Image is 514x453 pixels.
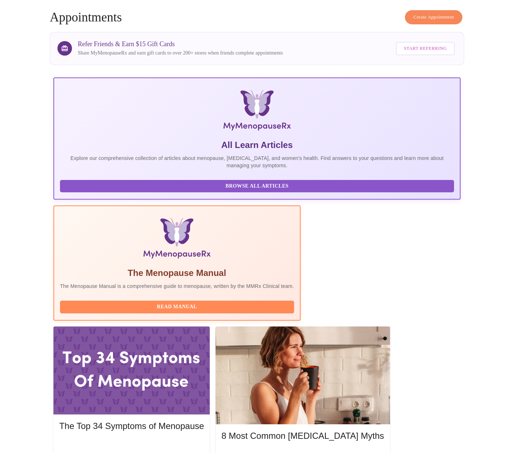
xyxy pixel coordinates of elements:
[60,301,294,313] button: Read Manual
[67,302,287,312] span: Read Manual
[396,42,455,55] button: Start Referring
[394,38,457,59] a: Start Referring
[59,438,204,451] button: Read More
[67,182,447,191] span: Browse All Articles
[60,303,296,309] a: Read Manual
[59,420,204,432] h5: The Top 34 Symptoms of Menopause
[60,282,294,290] p: The Menopause Manual is a comprehensive guide to menopause, written by the MMRx Clinical team.
[67,440,197,449] span: Read More
[50,10,464,25] h4: Appointments
[97,218,257,261] img: Menopause Manual
[60,139,454,151] h5: All Learn Articles
[60,183,456,189] a: Browse All Articles
[59,441,206,447] a: Read More
[60,267,294,279] h5: The Menopause Manual
[404,44,447,53] span: Start Referring
[221,430,384,442] h5: 8 Most Common [MEDICAL_DATA] Myths
[121,90,393,133] img: MyMenopauseRx Logo
[60,155,454,169] p: Explore our comprehensive collection of articles about menopause, [MEDICAL_DATA], and women's hea...
[405,10,462,24] button: Create Appointment
[60,180,454,193] button: Browse All Articles
[78,40,283,48] h3: Refer Friends & Earn $15 Gift Cards
[78,49,283,57] p: Share MyMenopauseRx and earn gift cards to over 200+ stores when friends complete appointments
[413,13,454,21] span: Create Appointment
